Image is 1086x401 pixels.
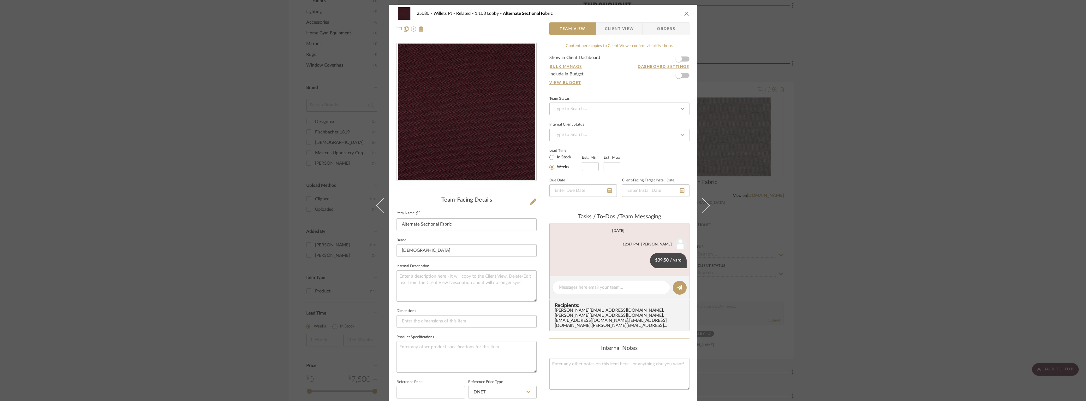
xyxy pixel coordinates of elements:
div: [PERSON_NAME] [641,241,672,247]
button: Dashboard Settings [637,64,689,69]
input: Enter Item Name [397,218,537,231]
span: Team View [560,22,586,35]
span: Tasks / To-Dos / [578,214,619,220]
span: 25080 - Willets Pt - Related [417,11,475,16]
input: Type to Search… [549,129,689,141]
span: Alternate Sectional Fabric [503,11,553,16]
span: Client View [605,22,634,35]
div: team Messaging [549,214,689,221]
label: Client-Facing Target Install Date [622,179,674,182]
img: b8771e24-3356-427c-8f5f-72bbc9bd2726_48x40.jpg [397,7,412,20]
span: Recipients: [555,303,687,308]
input: Type to Search… [549,103,689,115]
div: Team Status [549,97,570,100]
label: In Stock [556,155,571,160]
div: Content here copies to Client View - confirm visibility there. [549,43,689,49]
div: $39.50 / yard [650,253,687,268]
a: View Budget [549,80,689,85]
input: Enter Due Date [549,184,617,197]
div: [PERSON_NAME][EMAIL_ADDRESS][DOMAIN_NAME] , [PERSON_NAME][EMAIL_ADDRESS][DOMAIN_NAME] , [EMAIL_AD... [555,308,687,328]
label: Product Specifications [397,336,434,339]
span: 1.103 Lobby [475,11,503,16]
div: [DATE] [612,228,624,233]
button: close [684,11,689,16]
label: Due Date [549,179,565,182]
label: Brand [397,239,407,242]
div: Team-Facing Details [397,197,537,204]
label: Dimensions [397,310,416,313]
div: Internal Client Status [549,123,584,126]
button: Bulk Manage [549,64,582,69]
label: Reference Price [397,380,422,384]
label: Internal Description [397,265,429,268]
input: Enter Install Date [622,184,689,197]
input: Enter the dimensions of this item [397,315,537,328]
input: Enter Brand [397,244,537,257]
span: Orders [650,22,682,35]
img: Remove from project [419,27,424,32]
label: Est. Max [604,155,620,160]
label: Lead Time [549,148,582,153]
div: 0 [397,44,536,180]
label: Reference Price Type [468,380,503,384]
label: Item Name [397,210,420,216]
img: user_avatar.png [674,238,687,251]
div: 12:47 PM [623,241,639,247]
label: Est. Min [582,155,598,160]
img: b8771e24-3356-427c-8f5f-72bbc9bd2726_436x436.jpg [398,44,535,180]
label: Weeks [556,164,569,170]
div: Internal Notes [549,345,689,352]
mat-radio-group: Select item type [549,153,582,171]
